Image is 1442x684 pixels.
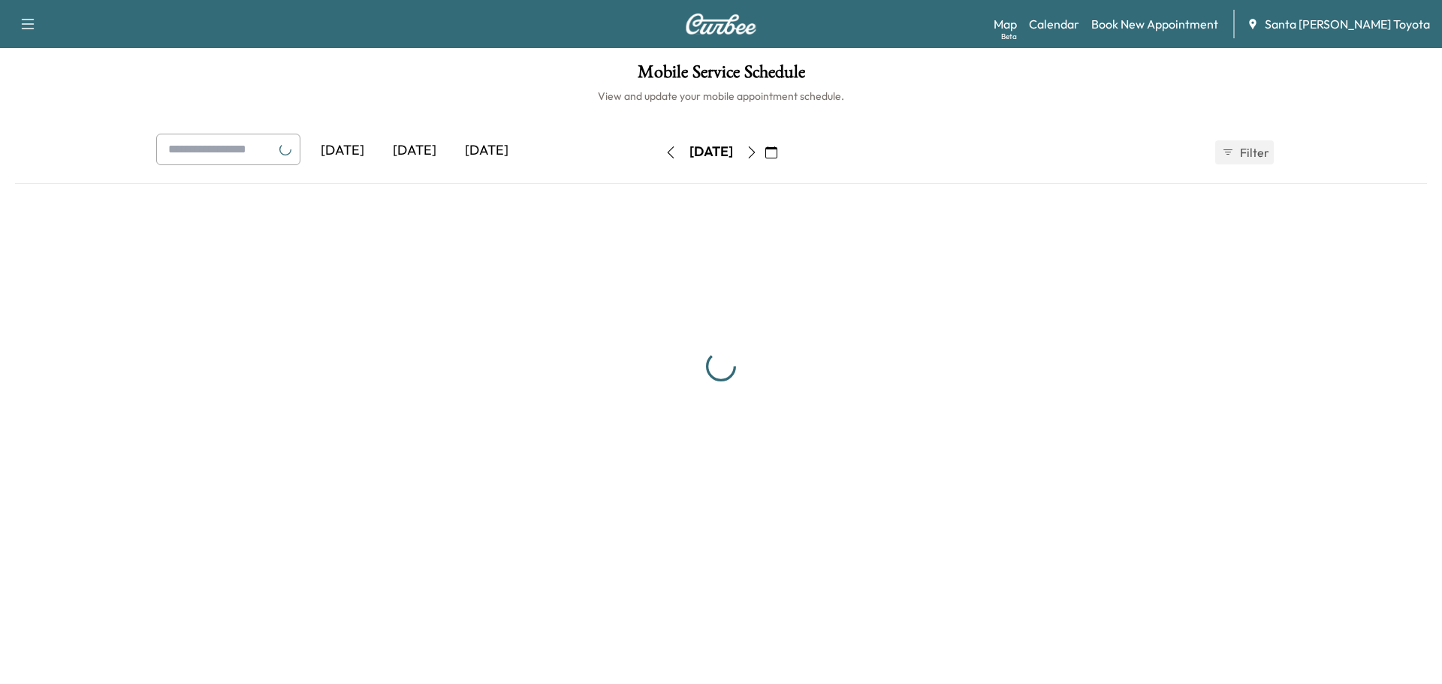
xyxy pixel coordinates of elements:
[994,15,1017,33] a: MapBeta
[306,134,379,168] div: [DATE]
[1240,143,1267,161] span: Filter
[15,63,1427,89] h1: Mobile Service Schedule
[15,89,1427,104] h6: View and update your mobile appointment schedule.
[1265,15,1430,33] span: Santa [PERSON_NAME] Toyota
[451,134,523,168] div: [DATE]
[1091,15,1218,33] a: Book New Appointment
[1215,140,1274,164] button: Filter
[1001,31,1017,42] div: Beta
[685,14,757,35] img: Curbee Logo
[379,134,451,168] div: [DATE]
[1029,15,1079,33] a: Calendar
[689,143,733,161] div: [DATE]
